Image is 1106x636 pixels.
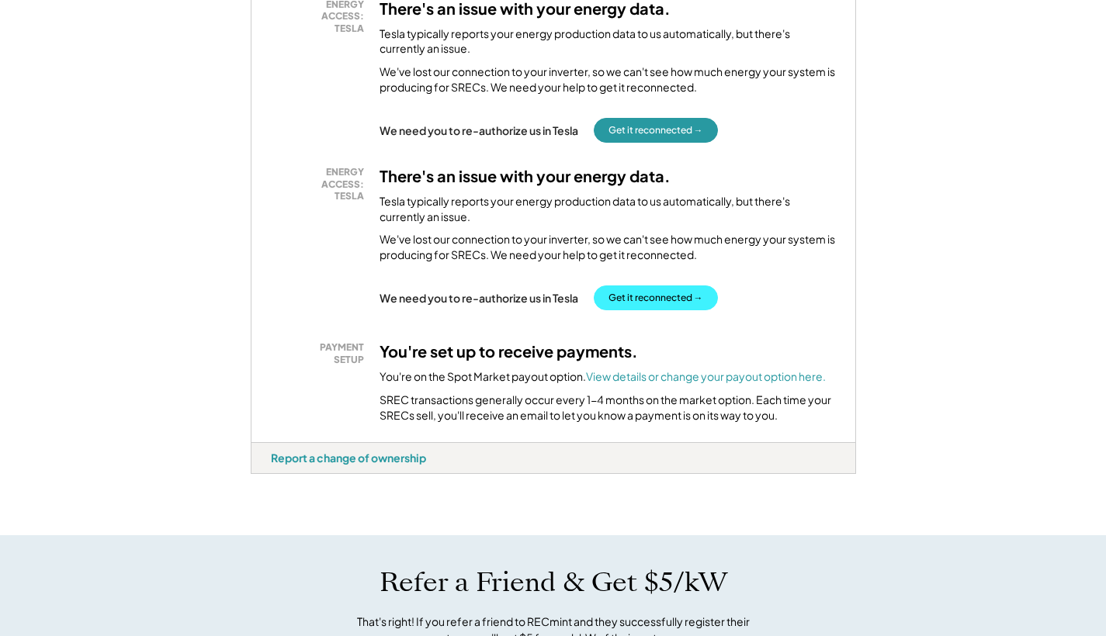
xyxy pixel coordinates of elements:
[380,166,671,186] h3: There's an issue with your energy data.
[586,369,826,383] a: View details or change your payout option here.
[279,341,364,365] div: PAYMENT SETUP
[594,118,718,143] button: Get it reconnected →
[380,194,836,224] div: Tesla typically reports your energy production data to us automatically, but there's currently an...
[380,566,727,599] h1: Refer a Friend & Get $5/kW
[380,291,578,305] div: We need you to re-authorize us in Tesla
[380,392,836,423] div: SREC transactions generally occur every 1-4 months on the market option. Each time your SRECs sel...
[380,341,638,361] h3: You're set up to receive payments.
[380,64,836,95] div: We've lost our connection to your inverter, so we can't see how much energy your system is produc...
[251,474,303,480] div: u1xdcmv2 - MD 1.5x (BT)
[594,285,718,310] button: Get it reconnected →
[271,451,426,465] div: Report a change of ownership
[380,369,826,385] div: You're on the Spot Market payout option.
[380,232,836,262] div: We've lost our connection to your inverter, so we can't see how much energy your system is produc...
[380,123,578,137] div: We need you to re-authorize us in Tesla
[380,26,836,57] div: Tesla typically reports your energy production data to us automatically, but there's currently an...
[279,166,364,202] div: ENERGY ACCESS: TESLA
